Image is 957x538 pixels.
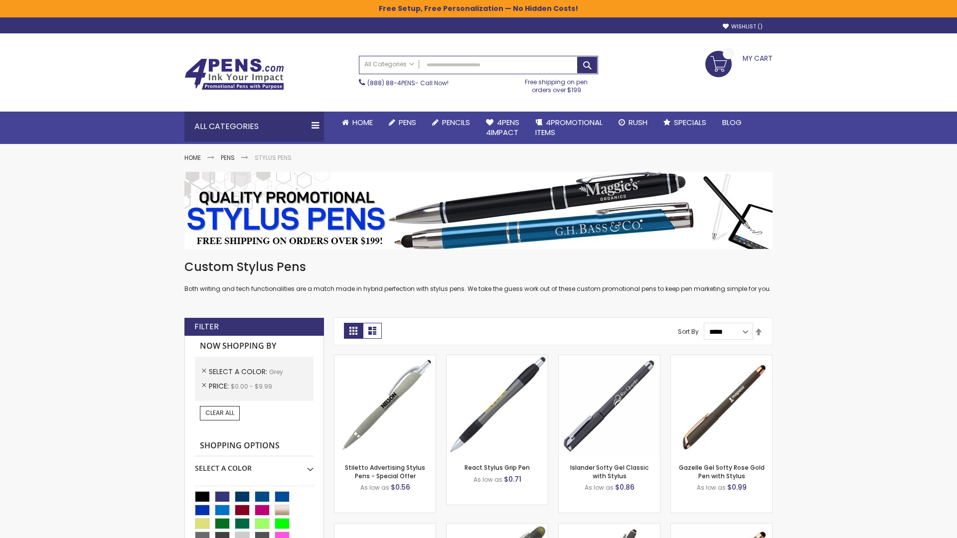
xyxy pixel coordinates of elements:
a: Cyber Stylus 0.7mm Fine Point Gel Grip Pen-Grey [334,523,436,532]
div: All Categories [184,112,324,141]
span: Clear All [205,408,234,417]
strong: Filter [194,321,219,332]
span: As low as [474,475,502,484]
img: Stylus Pens [184,172,773,249]
span: 4PROMOTIONAL ITEMS [535,117,603,137]
span: As low as [585,483,614,492]
div: Both writing and tech functionalities are a match made in hybrid perfection with stylus pens. We ... [184,259,773,293]
a: Specials [655,112,714,134]
a: 4Pens4impact [478,112,527,144]
a: Rush [611,112,655,134]
span: Grey [269,368,283,376]
span: - Call Now! [367,79,449,87]
label: Sort By [678,327,699,336]
a: Gazelle Gel Softy Rose Gold Pen with Stylus-Grey [671,355,772,363]
a: Stiletto Advertising Stylus Pens - Special Offer [345,463,425,480]
strong: Grid [344,323,363,339]
img: Islander Softy Gel Classic with Stylus-Grey [559,355,660,456]
span: Specials [674,117,706,128]
span: All Categories [364,60,414,68]
a: Clear All [200,406,240,420]
div: Select A Color [195,456,314,473]
img: Stiletto Advertising Stylus Pens-Grey [334,355,436,456]
img: Gazelle Gel Softy Rose Gold Pen with Stylus-Grey [671,355,772,456]
span: $0.71 [504,474,521,484]
strong: Now Shopping by [195,336,314,357]
a: Stiletto Advertising Stylus Pens-Grey [334,355,436,363]
span: Home [352,117,373,128]
span: Price [209,381,231,391]
a: Islander Softy Gel Classic with Stylus [570,463,648,480]
a: Gazelle Gel Softy Rose Gold Pen with Stylus [679,463,765,480]
a: React Stylus Grip Pen [465,463,530,472]
span: Select A Color [209,367,269,377]
div: Free shipping on pen orders over $199 [515,74,599,94]
span: $0.86 [615,482,635,492]
span: Blog [722,117,742,128]
a: Blog [714,112,750,134]
img: React Stylus Grip Pen-Grey [447,355,548,456]
a: Islander Softy Rose Gold Gel Pen with Stylus-Grey [671,523,772,532]
a: Souvenir® Jalan Highlighter Stylus Pen Combo-Grey [447,523,548,532]
a: Home [184,153,201,162]
a: React Stylus Grip Pen-Grey [447,355,548,363]
a: Pencils [424,112,478,134]
a: Pens [381,112,424,134]
a: All Categories [359,56,419,73]
strong: Stylus Pens [255,153,292,162]
span: Pens [399,117,416,128]
span: Pencils [442,117,470,128]
strong: Shopping Options [195,435,314,457]
h1: Custom Stylus Pens [184,259,773,275]
a: Custom Soft Touch® Metal Pens with Stylus-Grey [559,523,660,532]
a: Islander Softy Gel Classic with Stylus-Grey [559,355,660,363]
span: Rush [629,117,647,128]
span: 4Pens 4impact [486,117,519,137]
a: (888) 88-4PENS [367,79,415,87]
a: Pens [221,153,235,162]
span: As low as [697,483,726,492]
span: As low as [360,483,389,492]
a: Home [334,112,381,134]
a: 4PROMOTIONALITEMS [527,112,611,144]
span: $0.56 [391,482,410,492]
img: 4Pens Custom Pens and Promotional Products [184,58,284,90]
span: $0.00 - $9.99 [231,382,272,391]
a: Wishlist [723,23,763,30]
span: $0.99 [727,482,747,492]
